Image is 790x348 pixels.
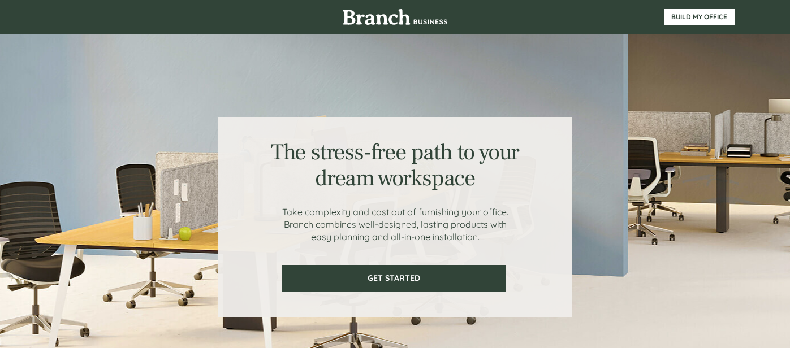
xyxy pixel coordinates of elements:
a: GET STARTED [282,265,506,292]
span: BUILD MY OFFICE [664,13,735,21]
a: BUILD MY OFFICE [664,9,735,25]
span: Take complexity and cost out of furnishing your office. Branch combines well-designed, lasting pr... [282,206,508,242]
span: GET STARTED [283,273,505,283]
span: The stress-free path to your dream workspace [271,138,519,193]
